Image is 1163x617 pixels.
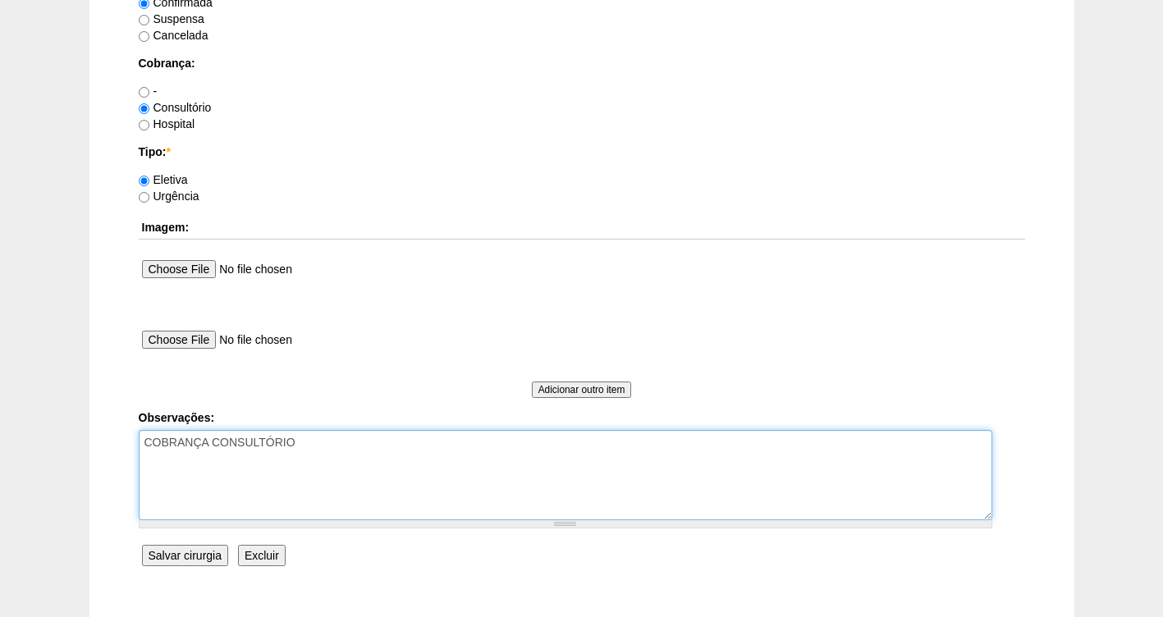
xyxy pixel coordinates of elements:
textarea: COBRANÇA CONSULTÓRIO [139,430,992,520]
label: Eletiva [139,173,188,186]
label: Observações: [139,409,1025,426]
span: Este campo é obrigatório. [166,145,170,158]
label: Cobrança: [139,55,1025,71]
input: - [139,87,149,98]
th: Imagem: [139,216,1025,240]
label: Consultório [139,101,212,114]
label: Urgência [139,190,199,203]
input: Excluir [238,545,286,566]
input: Cancelada [139,31,149,42]
label: - [139,85,158,98]
input: Consultório [139,103,149,114]
input: Urgência [139,192,149,203]
input: Salvar cirurgia [142,545,228,566]
input: Hospital [139,120,149,130]
input: Suspensa [139,15,149,25]
input: Adicionar outro item [532,382,632,398]
label: Hospital [139,117,195,130]
label: Tipo: [139,144,1025,160]
input: Eletiva [139,176,149,186]
label: Cancelada [139,29,208,42]
label: Suspensa [139,12,204,25]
